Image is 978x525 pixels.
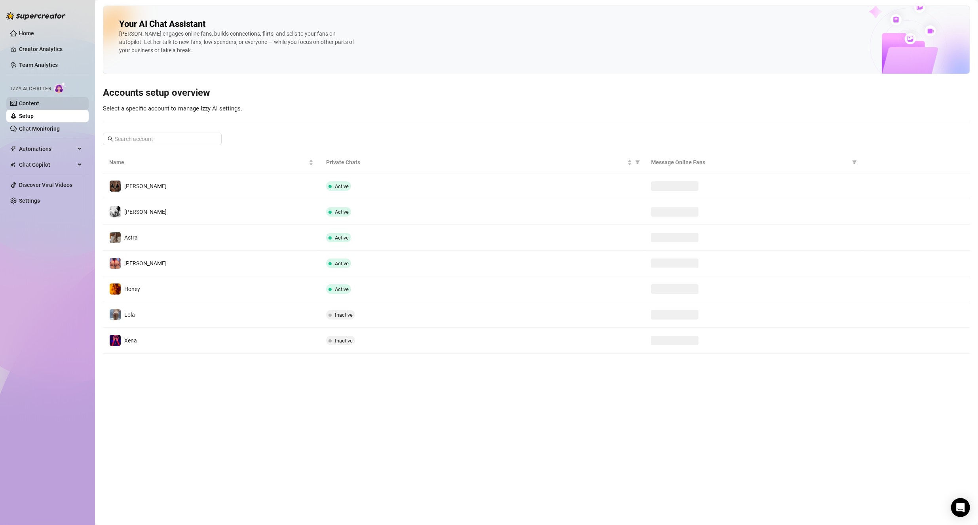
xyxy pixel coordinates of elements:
span: Inactive [335,338,353,344]
span: Message Online Fans [651,158,849,167]
img: Chat Copilot [10,162,15,167]
img: Lola [110,309,121,320]
span: filter [635,160,640,165]
h2: Your AI Chat Assistant [119,19,205,30]
span: Izzy AI Chatter [11,85,51,93]
img: Stella [110,258,121,269]
span: Xena [124,337,137,344]
span: Private Chats [326,158,626,167]
a: Settings [19,198,40,204]
span: Active [335,183,349,189]
span: Chat Copilot [19,158,75,171]
img: Honey [110,283,121,295]
span: filter [852,160,857,165]
span: Automations [19,143,75,155]
a: Chat Monitoring [19,126,60,132]
span: Inactive [335,312,353,318]
span: Astra [124,234,138,241]
img: Astra [110,232,121,243]
th: Name [103,152,320,173]
a: Creator Analytics [19,43,82,55]
span: Active [335,261,349,266]
span: Active [335,286,349,292]
a: Setup [19,113,34,119]
input: Search account [115,135,211,143]
span: Select a specific account to manage Izzy AI settings. [103,105,242,112]
img: AI Chatter [54,82,66,93]
a: Team Analytics [19,62,58,68]
span: search [108,136,113,142]
span: Name [109,158,307,167]
span: filter [851,156,858,168]
span: [PERSON_NAME] [124,209,167,215]
img: Nina [110,181,121,192]
img: logo-BBDzfeDw.svg [6,12,66,20]
span: Honey [124,286,140,292]
span: thunderbolt [10,146,17,152]
span: Active [335,235,349,241]
span: Active [335,209,349,215]
a: Discover Viral Videos [19,182,72,188]
span: Lola [124,312,135,318]
img: Elsie [110,206,121,217]
div: Open Intercom Messenger [951,498,970,517]
a: Content [19,100,39,107]
span: [PERSON_NAME] [124,260,167,266]
img: Xena [110,335,121,346]
div: [PERSON_NAME] engages online fans, builds connections, flirts, and sells to your fans on autopilo... [119,30,357,55]
a: Home [19,30,34,36]
span: [PERSON_NAME] [124,183,167,189]
span: filter [634,156,642,168]
h3: Accounts setup overview [103,87,970,99]
th: Private Chats [320,152,645,173]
